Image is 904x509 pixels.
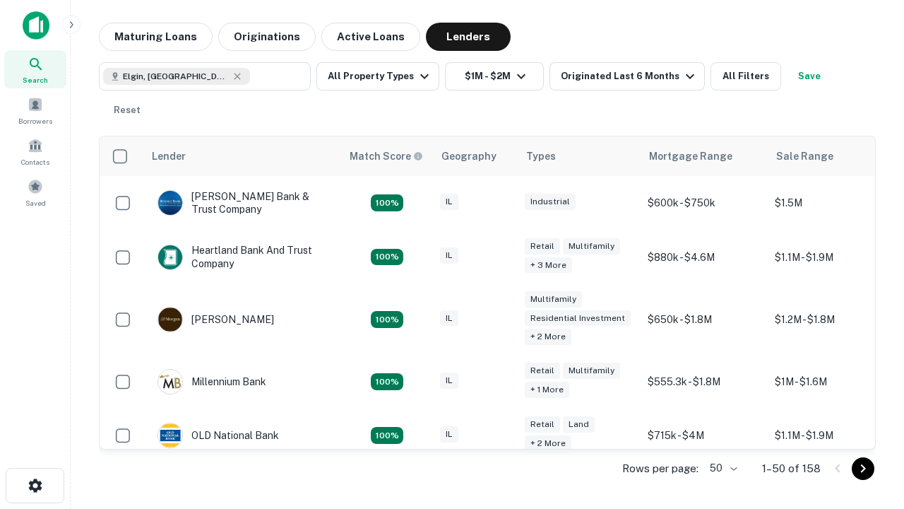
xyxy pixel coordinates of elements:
td: $555.3k - $1.8M [641,355,768,409]
div: + 2 more [525,435,571,452]
td: $880k - $4.6M [641,230,768,283]
div: + 3 more [525,257,572,274]
div: IL [440,194,458,210]
div: Mortgage Range [649,148,732,165]
div: Lender [152,148,186,165]
td: $715k - $4M [641,409,768,462]
th: Types [518,136,641,176]
div: Land [563,416,595,433]
td: $1M - $1.6M [768,355,895,409]
a: Borrowers [4,91,66,129]
div: IL [440,310,458,327]
button: Lenders [426,23,511,51]
td: $1.2M - $1.8M [768,284,895,356]
button: Originations [218,23,316,51]
a: Saved [4,173,66,211]
div: Matching Properties: 16, hasApolloMatch: undefined [371,373,403,390]
button: Reset [105,96,150,124]
div: + 1 more [525,382,569,398]
div: Matching Properties: 28, hasApolloMatch: undefined [371,194,403,211]
h6: Match Score [350,148,420,164]
div: IL [440,247,458,264]
div: 50 [704,458,739,479]
span: Contacts [21,156,49,168]
div: Multifamily [563,238,620,255]
button: Go to next page [852,457,874,480]
span: Search [23,74,48,86]
div: IL [440,373,458,389]
button: All Filters [710,62,781,90]
td: $1.5M [768,176,895,230]
div: Sale Range [776,148,833,165]
th: Capitalize uses an advanced AI algorithm to match your search with the best lender. The match sco... [341,136,433,176]
a: Search [4,50,66,88]
td: $600k - $750k [641,176,768,230]
div: Types [526,148,556,165]
div: Originated Last 6 Months [561,68,698,85]
p: 1–50 of 158 [762,460,821,477]
div: Multifamily [563,363,620,379]
img: picture [158,245,182,269]
div: + 2 more [525,329,571,345]
div: Heartland Bank And Trust Company [157,244,327,269]
img: picture [158,423,182,447]
th: Sale Range [768,136,895,176]
button: Originated Last 6 Months [549,62,705,90]
div: Residential Investment [525,310,631,327]
img: picture [158,191,182,215]
button: Save your search to get updates of matches that match your search criteria. [787,62,832,90]
img: picture [158,370,182,394]
th: Mortgage Range [641,136,768,176]
div: [PERSON_NAME] Bank & Trust Company [157,190,327,216]
div: Capitalize uses an advanced AI algorithm to match your search with the best lender. The match sco... [350,148,423,164]
span: Saved [25,197,46,209]
div: IL [440,426,458,443]
div: Matching Properties: 22, hasApolloMatch: undefined [371,427,403,444]
div: Multifamily [525,291,582,308]
p: Rows per page: [622,460,698,477]
td: $1.1M - $1.9M [768,409,895,462]
td: $1.1M - $1.9M [768,230,895,283]
div: Matching Properties: 20, hasApolloMatch: undefined [371,249,403,266]
div: Matching Properties: 24, hasApolloMatch: undefined [371,311,403,328]
th: Lender [143,136,341,176]
span: Borrowers [18,115,52,127]
button: Active Loans [321,23,420,51]
div: [PERSON_NAME] [157,307,274,332]
iframe: Chat Widget [833,351,904,419]
button: All Property Types [316,62,439,90]
a: Contacts [4,132,66,170]
div: Retail [525,363,560,379]
span: Elgin, [GEOGRAPHIC_DATA], [GEOGRAPHIC_DATA] [123,70,229,83]
img: picture [158,308,182,332]
button: $1M - $2M [445,62,544,90]
img: capitalize-icon.png [23,11,49,40]
div: Retail [525,238,560,255]
div: OLD National Bank [157,423,279,448]
div: Geography [441,148,496,165]
div: Industrial [525,194,576,210]
th: Geography [433,136,518,176]
button: Maturing Loans [99,23,213,51]
td: $650k - $1.8M [641,284,768,356]
div: Retail [525,416,560,433]
div: Millennium Bank [157,369,266,394]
